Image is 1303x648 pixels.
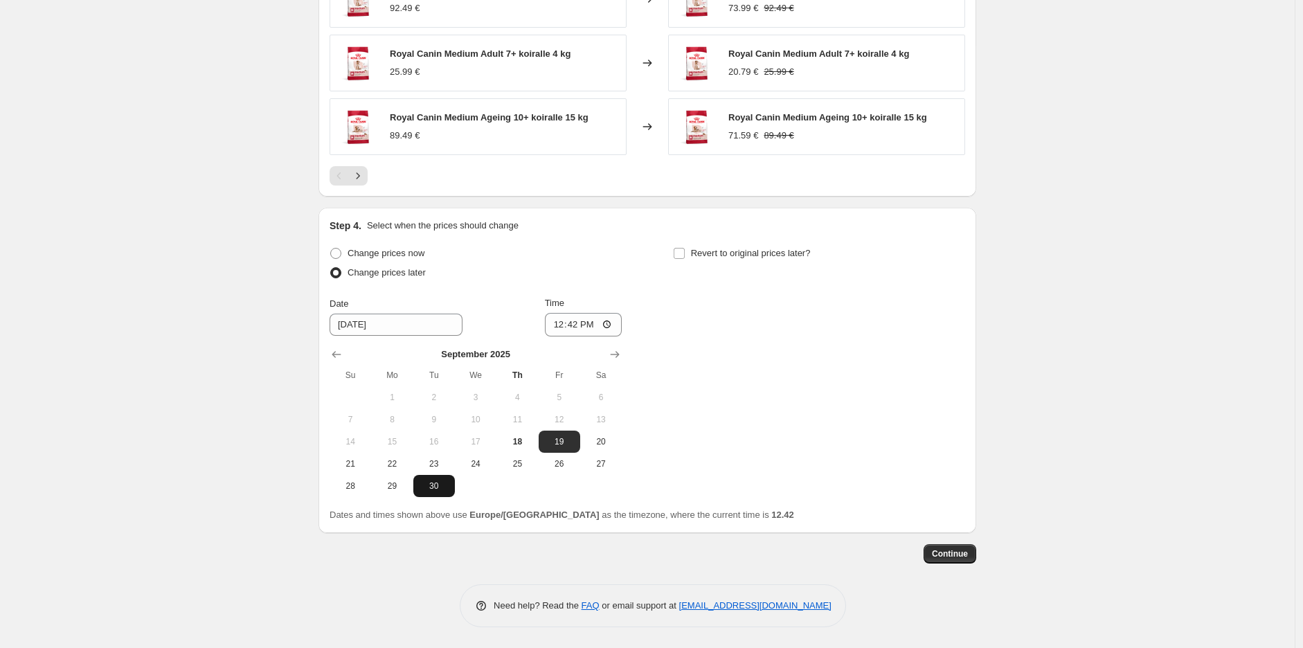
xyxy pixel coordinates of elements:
span: Change prices now [348,248,424,258]
button: Saturday September 27 2025 [580,453,622,475]
button: Tuesday September 2 2025 [413,386,455,408]
button: Wednesday September 24 2025 [455,453,496,475]
span: Fr [544,370,575,381]
p: Select when the prices should change [367,219,519,233]
input: 12:00 [545,313,622,336]
span: Royal Canin Medium Ageing 10+ koiralle 15 kg [390,112,588,123]
button: Next [348,166,368,186]
span: or email support at [600,600,679,611]
span: 21 [335,458,366,469]
img: mediumageing_80x.png [676,106,717,147]
button: Show next month, October 2025 [605,345,624,364]
img: shn24-medium-adult7-dry-packshot-b1_80x.png [676,42,717,84]
span: Date [330,298,348,309]
b: 12.42 [771,510,794,520]
button: Wednesday September 17 2025 [455,431,496,453]
button: Monday September 29 2025 [371,475,413,497]
span: 1 [377,392,407,403]
span: 25 [502,458,532,469]
span: 13 [586,414,616,425]
button: Saturday September 20 2025 [580,431,622,453]
div: 71.59 € [728,129,758,143]
span: 8 [377,414,407,425]
strike: 25.99 € [764,65,793,79]
span: Royal Canin Medium Adult 7+ koiralle 4 kg [728,48,909,59]
span: Dates and times shown above use as the timezone, where the current time is [330,510,794,520]
span: 7 [335,414,366,425]
div: 89.49 € [390,129,420,143]
a: FAQ [582,600,600,611]
button: Friday September 26 2025 [539,453,580,475]
th: Tuesday [413,364,455,386]
button: Tuesday September 30 2025 [413,475,455,497]
span: We [460,370,491,381]
div: 20.79 € [728,65,758,79]
span: 2 [419,392,449,403]
span: 11 [502,414,532,425]
span: 24 [460,458,491,469]
span: 26 [544,458,575,469]
th: Saturday [580,364,622,386]
span: 19 [544,436,575,447]
div: 92.49 € [390,1,420,15]
span: 20 [586,436,616,447]
th: Monday [371,364,413,386]
span: 15 [377,436,407,447]
input: 9/18/2025 [330,314,462,336]
button: Sunday September 21 2025 [330,453,371,475]
button: Sunday September 7 2025 [330,408,371,431]
strike: 92.49 € [764,1,793,15]
div: 73.99 € [728,1,758,15]
span: Su [335,370,366,381]
th: Sunday [330,364,371,386]
span: Sa [586,370,616,381]
button: Wednesday September 10 2025 [455,408,496,431]
button: Wednesday September 3 2025 [455,386,496,408]
button: Friday September 12 2025 [539,408,580,431]
span: Revert to original prices later? [691,248,811,258]
span: 9 [419,414,449,425]
button: Friday September 19 2025 [539,431,580,453]
button: Saturday September 13 2025 [580,408,622,431]
span: Tu [419,370,449,381]
strike: 89.49 € [764,129,793,143]
span: Time [545,298,564,308]
button: Tuesday September 9 2025 [413,408,455,431]
button: Tuesday September 16 2025 [413,431,455,453]
button: Monday September 1 2025 [371,386,413,408]
span: 10 [460,414,491,425]
th: Wednesday [455,364,496,386]
button: Tuesday September 23 2025 [413,453,455,475]
span: Royal Canin Medium Ageing 10+ koiralle 15 kg [728,112,927,123]
span: 6 [586,392,616,403]
a: [EMAIL_ADDRESS][DOMAIN_NAME] [679,600,832,611]
span: 22 [377,458,407,469]
span: Continue [932,548,968,559]
span: 17 [460,436,491,447]
span: 12 [544,414,575,425]
span: 27 [586,458,616,469]
span: 30 [419,480,449,492]
span: Th [502,370,532,381]
div: 25.99 € [390,65,420,79]
button: Sunday September 14 2025 [330,431,371,453]
span: 5 [544,392,575,403]
span: 28 [335,480,366,492]
button: Monday September 22 2025 [371,453,413,475]
th: Thursday [496,364,538,386]
button: Monday September 8 2025 [371,408,413,431]
button: Sunday September 28 2025 [330,475,371,497]
button: Thursday September 25 2025 [496,453,538,475]
span: 18 [502,436,532,447]
th: Friday [539,364,580,386]
b: Europe/[GEOGRAPHIC_DATA] [469,510,599,520]
button: Show previous month, August 2025 [327,345,346,364]
button: Friday September 5 2025 [539,386,580,408]
span: 23 [419,458,449,469]
button: Today Thursday September 18 2025 [496,431,538,453]
span: 29 [377,480,407,492]
span: 14 [335,436,366,447]
img: mediumageing_80x.png [337,106,379,147]
span: Royal Canin Medium Adult 7+ koiralle 4 kg [390,48,570,59]
button: Thursday September 4 2025 [496,386,538,408]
